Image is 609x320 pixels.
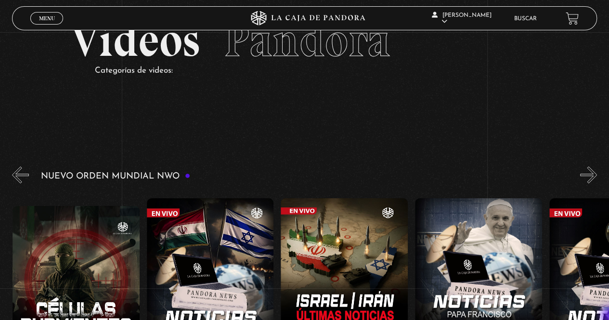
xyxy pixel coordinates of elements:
span: Cerrar [36,24,58,30]
button: Previous [12,166,29,183]
a: Buscar [514,16,537,22]
button: Next [580,166,597,183]
span: [PERSON_NAME] [432,13,492,25]
a: View your shopping cart [566,12,579,25]
p: Categorías de videos: [95,64,539,78]
h2: Videos [71,18,539,64]
span: Menu [39,15,55,21]
span: Pandora [224,13,390,68]
h3: Nuevo Orden Mundial NWO [41,172,190,181]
